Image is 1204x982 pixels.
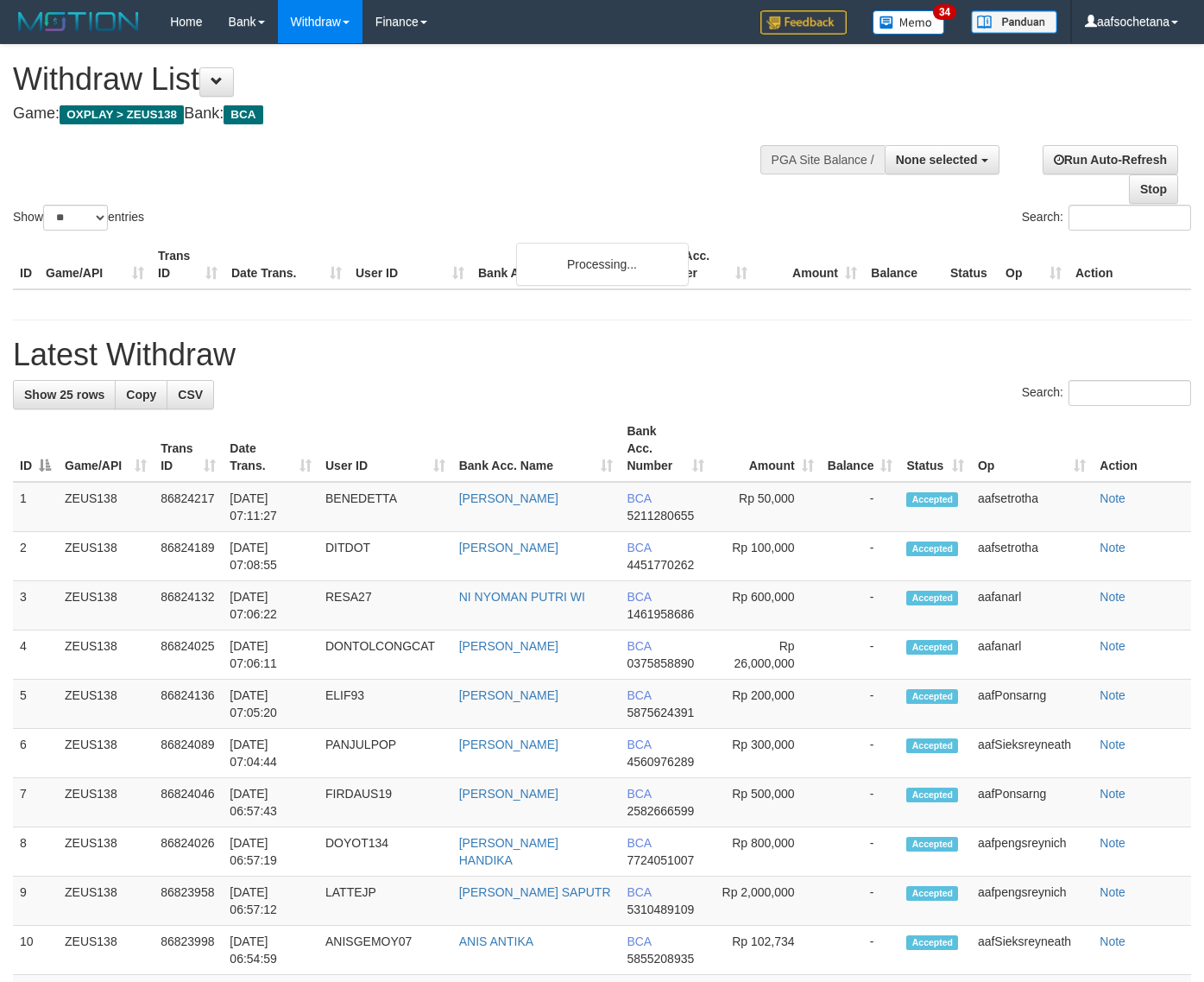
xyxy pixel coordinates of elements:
td: [DATE] 07:05:20 [223,680,318,729]
a: NI NYOMAN PUTRI WI [459,590,585,604]
td: 86823958 [154,877,223,926]
select: Showentries [43,205,108,231]
td: [DATE] 06:57:43 [223,778,318,827]
td: ZEUS138 [58,630,154,680]
a: Note [1100,688,1125,702]
td: Rp 26,000,000 [711,630,821,680]
span: BCA [627,491,651,505]
a: Show 25 rows [13,380,116,409]
th: Date Trans.: activate to sort column ascending [223,415,318,482]
span: Accepted [906,788,958,802]
td: ZEUS138 [58,827,154,877]
a: Copy [115,380,167,409]
th: Balance: activate to sort column ascending [821,415,900,482]
td: aafpengsreynich [971,827,1093,877]
button: None selected [885,145,999,174]
a: Note [1100,934,1125,948]
td: - [821,827,900,877]
th: Trans ID: activate to sort column ascending [154,415,223,482]
td: aafSieksreyneath [971,926,1093,975]
span: BCA [627,688,651,702]
a: CSV [167,380,214,409]
input: Search: [1068,205,1191,231]
span: Copy 0375858890 to clipboard [627,656,694,670]
h1: Latest Withdraw [13,338,1191,372]
td: 8 [13,827,58,877]
td: [DATE] 07:08:55 [223,532,318,581]
td: [DATE] 06:57:12 [223,877,318,926]
td: ZEUS138 [58,877,154,926]
span: Copy 2582666599 to clipboard [627,804,694,818]
span: Accepted [906,837,958,852]
td: aafanarl [971,581,1093,630]
h1: Withdraw List [13,62,785,97]
span: BCA [627,590,651,604]
a: Run Auto-Refresh [1043,145,1178,174]
td: BENEDETTA [318,482,452,532]
td: aafsetrotha [971,482,1093,532]
th: Game/API: activate to sort column ascending [58,415,154,482]
td: - [821,877,900,926]
td: - [821,630,900,680]
label: Search: [1022,380,1191,406]
th: Action [1068,240,1191,289]
td: ZEUS138 [58,926,154,975]
td: DOYOT134 [318,827,452,877]
span: Accepted [906,886,958,901]
td: aafSieksreyneath [971,729,1093,778]
td: 7 [13,778,58,827]
td: 3 [13,581,58,630]
th: Balance [864,240,943,289]
th: Game/API [39,240,151,289]
td: RESA27 [318,581,452,630]
td: - [821,778,900,827]
td: ZEUS138 [58,482,154,532]
h4: Game: Bank: [13,105,785,123]
span: Show 25 rows [24,388,104,402]
span: BCA [627,787,651,801]
span: Accepted [906,935,958,950]
td: LATTEJP [318,877,452,926]
td: 5 [13,680,58,729]
span: BCA [627,934,651,948]
label: Show entries [13,205,144,231]
th: Amount [754,240,864,289]
td: 86824132 [154,581,223,630]
a: Note [1100,541,1125,554]
td: ELIF93 [318,680,452,729]
td: aafpengsreynich [971,877,1093,926]
input: Search: [1068,380,1191,406]
a: [PERSON_NAME] [459,491,558,505]
a: Note [1100,491,1125,505]
span: 34 [933,4,956,20]
span: Copy 5875624391 to clipboard [627,706,694,719]
a: Note [1100,738,1125,751]
td: - [821,581,900,630]
span: Copy 5211280655 to clipboard [627,509,694,523]
td: Rp 200,000 [711,680,821,729]
th: Op [999,240,1068,289]
td: aafanarl [971,630,1093,680]
span: OXPLAY > ZEUS138 [60,105,184,124]
span: CSV [178,388,203,402]
img: panduan.png [971,10,1057,34]
a: Stop [1129,174,1178,204]
th: Date Trans. [224,240,349,289]
span: BCA [627,836,651,850]
td: 86824046 [154,778,223,827]
span: Accepted [906,689,958,704]
td: 6 [13,729,58,778]
td: ZEUS138 [58,778,154,827]
a: Note [1100,639,1125,653]
td: - [821,680,900,729]
td: [DATE] 07:06:22 [223,581,318,630]
td: 9 [13,877,58,926]
td: 86824025 [154,630,223,680]
td: aafPonsarng [971,680,1093,729]
td: [DATE] 07:06:11 [223,630,318,680]
span: Accepted [906,738,958,753]
img: MOTION_logo.png [13,9,144,35]
span: Copy 4560976289 to clipboard [627,755,694,769]
th: Bank Acc. Number: activate to sort column ascending [620,415,710,482]
span: BCA [627,541,651,554]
